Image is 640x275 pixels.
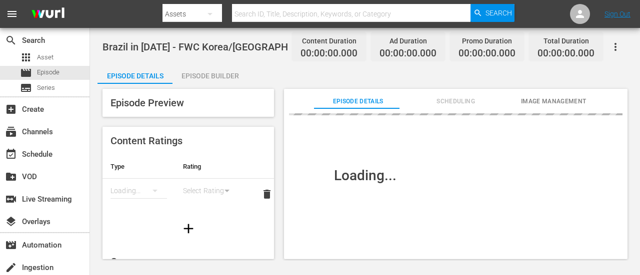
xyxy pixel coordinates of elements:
[5,103,17,115] span: Create
[537,34,594,48] div: Total Duration
[5,193,17,205] span: Live Streaming
[604,10,630,18] a: Sign Out
[379,48,436,59] span: 00:00:00.000
[334,167,396,184] div: Loading...
[102,41,375,53] span: Brazil in [DATE] - FWC Korea/[GEOGRAPHIC_DATA] 2002 (EN)
[172,64,247,88] div: Episode Builder
[300,34,357,48] div: Content Duration
[20,67,32,79] span: Episode
[5,216,17,228] span: Overlays
[37,83,55,93] span: Series
[6,8,18,20] span: menu
[20,82,32,94] span: Series
[5,126,17,138] span: Channels
[5,239,17,251] span: Automation
[97,64,172,84] button: Episode Details
[37,67,59,77] span: Episode
[379,34,436,48] div: Ad Duration
[37,52,53,62] span: Asset
[97,64,172,88] div: Episode Details
[458,48,515,59] span: 00:00:00.000
[5,262,17,274] span: Ingestion
[537,48,594,59] span: 00:00:00.000
[470,4,514,22] button: Search
[5,171,17,183] span: VOD
[5,148,17,160] span: Schedule
[172,64,247,84] button: Episode Builder
[24,2,72,26] img: ans4CAIJ8jUAAAAAAAAAAAAAAAAAAAAAAAAgQb4GAAAAAAAAAAAAAAAAAAAAAAAAJMjXAAAAAAAAAAAAAAAAAAAAAAAAgAT5G...
[458,34,515,48] div: Promo Duration
[5,34,17,46] span: Search
[20,51,32,63] span: Asset
[300,48,357,59] span: 00:00:00.000
[485,4,512,22] span: Search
